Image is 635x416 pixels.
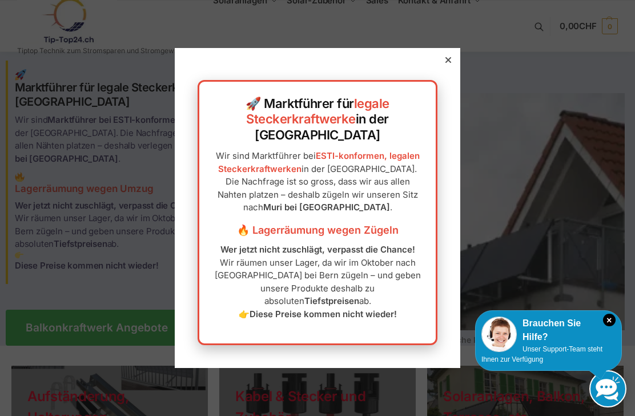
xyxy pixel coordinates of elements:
[481,317,616,344] div: Brauchen Sie Hilfe?
[220,244,415,255] strong: Wer jetzt nicht zuschlägt, verpasst die Chance!
[603,314,616,326] i: Schließen
[250,309,397,319] strong: Diese Preise kommen nicht wieder!
[211,223,424,238] h3: 🔥 Lagerräumung wegen Zügeln
[481,345,602,363] span: Unser Support-Team steht Ihnen zur Verfügung
[246,96,389,127] a: legale Steckerkraftwerke
[263,202,390,213] strong: Muri bei [GEOGRAPHIC_DATA]
[211,150,424,214] p: Wir sind Marktführer bei in der [GEOGRAPHIC_DATA]. Die Nachfrage ist so gross, dass wir aus allen...
[304,295,359,306] strong: Tiefstpreisen
[481,317,517,352] img: Customer service
[211,96,424,143] h2: 🚀 Marktführer für in der [GEOGRAPHIC_DATA]
[211,243,424,321] p: Wir räumen unser Lager, da wir im Oktober nach [GEOGRAPHIC_DATA] bei Bern zügeln – und geben unse...
[218,150,420,174] a: ESTI-konformen, legalen Steckerkraftwerken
